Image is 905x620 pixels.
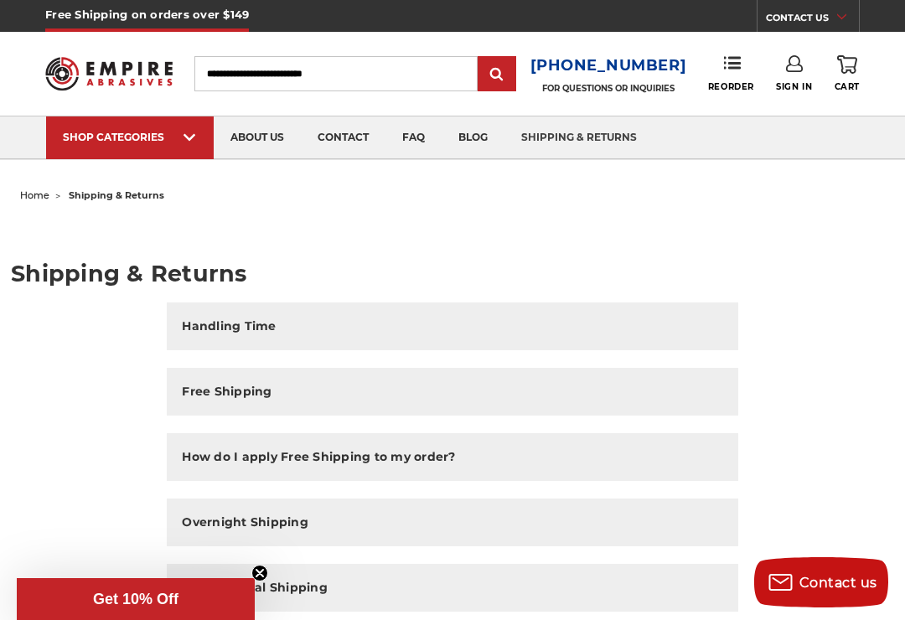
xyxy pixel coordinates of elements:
[182,514,308,531] h2: Overnight Shipping
[835,55,860,92] a: Cart
[530,54,687,78] a: [PHONE_NUMBER]
[17,578,255,620] div: Get 10% OffClose teaser
[167,564,737,612] button: International Shipping
[182,318,276,335] h2: Handling Time
[251,565,268,581] button: Close teaser
[776,81,812,92] span: Sign In
[301,116,385,159] a: contact
[167,499,737,546] button: Overnight Shipping
[20,189,49,201] a: home
[182,579,328,597] h2: International Shipping
[167,433,737,481] button: How do I apply Free Shipping to my order?
[69,189,164,201] span: shipping & returns
[504,116,654,159] a: shipping & returns
[182,383,271,400] h2: Free Shipping
[11,262,894,285] h1: Shipping & Returns
[45,49,173,98] img: Empire Abrasives
[182,448,455,466] h2: How do I apply Free Shipping to my order?
[93,591,178,607] span: Get 10% Off
[754,557,888,607] button: Contact us
[167,368,737,416] button: Free Shipping
[766,8,859,32] a: CONTACT US
[167,302,737,350] button: Handling Time
[480,58,514,91] input: Submit
[442,116,504,159] a: blog
[63,131,197,143] div: SHOP CATEGORIES
[214,116,301,159] a: about us
[835,81,860,92] span: Cart
[799,575,877,591] span: Contact us
[385,116,442,159] a: faq
[708,81,754,92] span: Reorder
[708,55,754,91] a: Reorder
[530,83,687,94] p: FOR QUESTIONS OR INQUIRIES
